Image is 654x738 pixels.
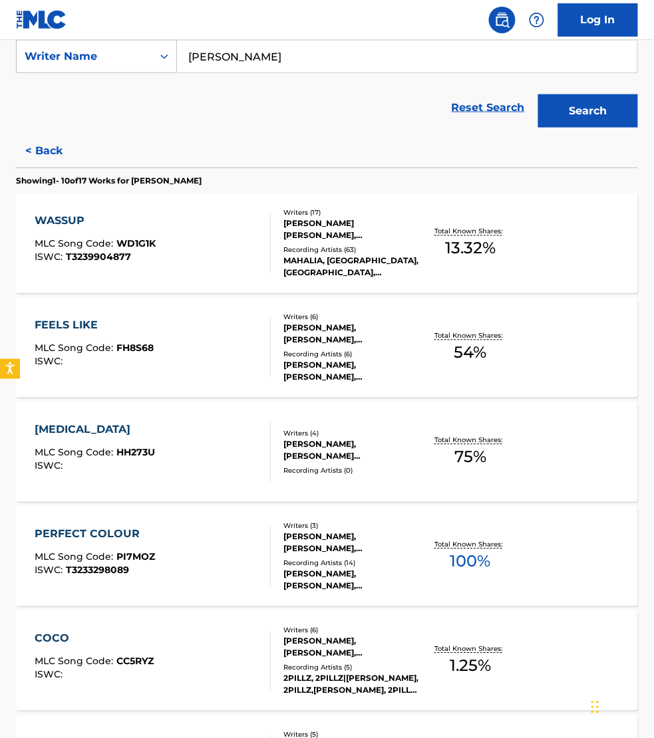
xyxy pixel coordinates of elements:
span: 100 % [450,550,491,574]
div: WASSUP [35,213,156,229]
span: 54 % [454,341,487,365]
div: 2PILLZ, 2PILLZ|[PERSON_NAME], 2PILLZ,[PERSON_NAME], 2PILLZ, [PERSON_NAME], 2PILLZ|[PERSON_NAME] [283,673,418,697]
span: T3233298089 [66,564,129,576]
div: Writer Name [25,49,144,64]
p: Total Known Shares: [435,435,506,445]
a: [MEDICAL_DATA]MLC Song Code:HH273UISWC:Writers (4)[PERSON_NAME], [PERSON_NAME] [PERSON_NAME] [PER... [16,402,638,502]
div: [PERSON_NAME], [PERSON_NAME], [PERSON_NAME], [PERSON_NAME], [PERSON_NAME] [283,636,418,660]
span: ISWC : [35,564,66,576]
span: MLC Song Code : [35,656,116,668]
div: FEELS LIKE [35,318,154,334]
a: FEELS LIKEMLC Song Code:FH8S68ISWC:Writers (6)[PERSON_NAME], [PERSON_NAME], [PERSON_NAME] [PERSON... [16,298,638,398]
div: [PERSON_NAME], [PERSON_NAME], [PERSON_NAME] [PERSON_NAME], [PERSON_NAME], [PERSON_NAME], [PERSON_... [283,322,418,346]
p: Showing 1 - 10 of 17 Works for [PERSON_NAME] [16,175,202,187]
span: 1.25 % [450,654,491,678]
img: search [494,12,510,28]
div: [PERSON_NAME] [PERSON_NAME], [PERSON_NAME], [PERSON_NAME], [PERSON_NAME], [PERSON_NAME], [PERSON_... [283,218,418,242]
span: MLC Song Code : [35,447,116,459]
span: FH8S68 [116,342,154,354]
a: Log In [558,3,638,37]
a: WASSUPMLC Song Code:WD1G1KISWC:T3239904877Writers (17)[PERSON_NAME] [PERSON_NAME], [PERSON_NAME],... [16,193,638,293]
span: ISWC : [35,669,66,681]
span: WD1G1K [116,238,156,250]
span: MLC Song Code : [35,342,116,354]
div: MAHALIA, [GEOGRAPHIC_DATA], [GEOGRAPHIC_DATA],[GEOGRAPHIC_DATA] RADICAL, [PERSON_NAME]|KOJEY RADI... [283,255,418,279]
div: Recording Artists ( 0 ) [283,466,418,476]
div: Drag [591,687,599,727]
a: Reset Search [445,93,532,122]
span: MLC Song Code : [35,238,116,250]
a: COCOMLC Song Code:CC5RYZISWC:Writers (6)[PERSON_NAME], [PERSON_NAME], [PERSON_NAME], [PERSON_NAME... [16,611,638,711]
p: Total Known Shares: [435,644,506,654]
iframe: Chat Widget [587,674,654,738]
p: Total Known Shares: [435,331,506,341]
form: Search Form [16,40,638,134]
p: Total Known Shares: [435,540,506,550]
span: 75 % [454,445,486,469]
span: PI7MOZ [116,551,155,563]
img: MLC Logo [16,10,67,29]
div: Help [524,7,550,33]
div: Writers ( 6 ) [283,312,418,322]
div: [PERSON_NAME], [PERSON_NAME], [PERSON_NAME] [PERSON_NAME] [283,531,418,555]
div: Recording Artists ( 63 ) [283,245,418,255]
div: Writers ( 3 ) [283,521,418,531]
span: HH273U [116,447,155,459]
button: < Back [16,134,96,168]
a: Public Search [489,7,516,33]
div: Recording Artists ( 6 ) [283,350,418,360]
div: COCO [35,631,154,647]
div: [PERSON_NAME], [PERSON_NAME], [PERSON_NAME], [PERSON_NAME], [PERSON_NAME] [283,568,418,592]
div: [PERSON_NAME], [PERSON_NAME] [PERSON_NAME] [PERSON_NAME], [PERSON_NAME] [283,439,418,463]
a: PERFECT COLOURMLC Song Code:PI7MOZISWC:T3233298089Writers (3)[PERSON_NAME], [PERSON_NAME], [PERSO... [16,507,638,606]
span: T3239904877 [66,251,131,263]
span: CC5RYZ [116,656,154,668]
span: 13.32 % [445,237,496,261]
div: Writers ( 4 ) [283,429,418,439]
div: Writers ( 17 ) [283,208,418,218]
div: Recording Artists ( 14 ) [283,558,418,568]
div: [PERSON_NAME], [PERSON_NAME], [PERSON_NAME], [PERSON_NAME], [PERSON_NAME] [283,360,418,384]
p: Total Known Shares: [435,227,506,237]
img: help [529,12,545,28]
span: MLC Song Code : [35,551,116,563]
span: ISWC : [35,356,66,368]
div: Recording Artists ( 5 ) [283,663,418,673]
div: [MEDICAL_DATA] [35,422,155,438]
span: ISWC : [35,460,66,472]
div: Writers ( 6 ) [283,626,418,636]
div: PERFECT COLOUR [35,527,155,543]
button: Search [538,94,638,128]
span: ISWC : [35,251,66,263]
